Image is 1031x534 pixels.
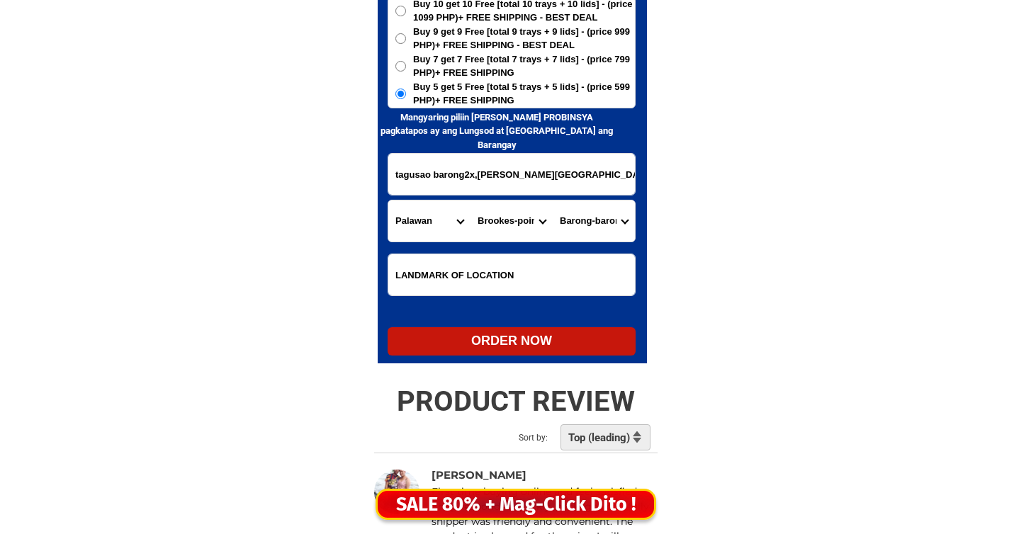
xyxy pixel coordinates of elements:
span: Buy 9 get 9 Free [total 9 trays + 9 lids] - (price 999 PHP)+ FREE SHIPPING - BEST DEAL [413,25,635,52]
select: Select province [388,200,471,242]
div: ORDER NOW [388,331,636,351]
input: Buy 9 get 9 Free [total 9 trays + 9 lids] - (price 999 PHP)+ FREE SHIPPING - BEST DEAL [395,33,406,44]
select: Select commune [553,200,635,242]
h2: PRODUCT REVIEW [367,385,665,419]
h2: Top (leading) [568,431,634,444]
p: [PERSON_NAME] [432,469,607,482]
select: Select district [471,200,553,242]
span: Buy 7 get 7 Free [total 7 trays + 7 lids] - (price 799 PHP)+ FREE SHIPPING [413,52,635,80]
h2: Sort by: [519,431,583,444]
div: SALE 80% + Mag-Click Dito ! [378,490,654,519]
span: Buy 5 get 5 Free [total 5 trays + 5 lids] - (price 599 PHP)+ FREE SHIPPING [413,80,635,108]
input: Input address [388,154,635,195]
input: Buy 10 get 10 Free [total 10 trays + 10 lids] - (price 1099 PHP)+ FREE SHIPPING - BEST DEAL [395,6,406,16]
input: Buy 7 get 7 Free [total 7 trays + 7 lids] - (price 799 PHP)+ FREE SHIPPING [395,61,406,72]
input: Buy 5 get 5 Free [total 5 trays + 5 lids] - (price 599 PHP)+ FREE SHIPPING [395,89,406,99]
input: Input LANDMARKOFLOCATION [388,254,635,295]
h6: Mangyaring piliin [PERSON_NAME] PROBINSYA pagkatapos ay ang Lungsod at [GEOGRAPHIC_DATA] ang Bara... [378,110,616,152]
